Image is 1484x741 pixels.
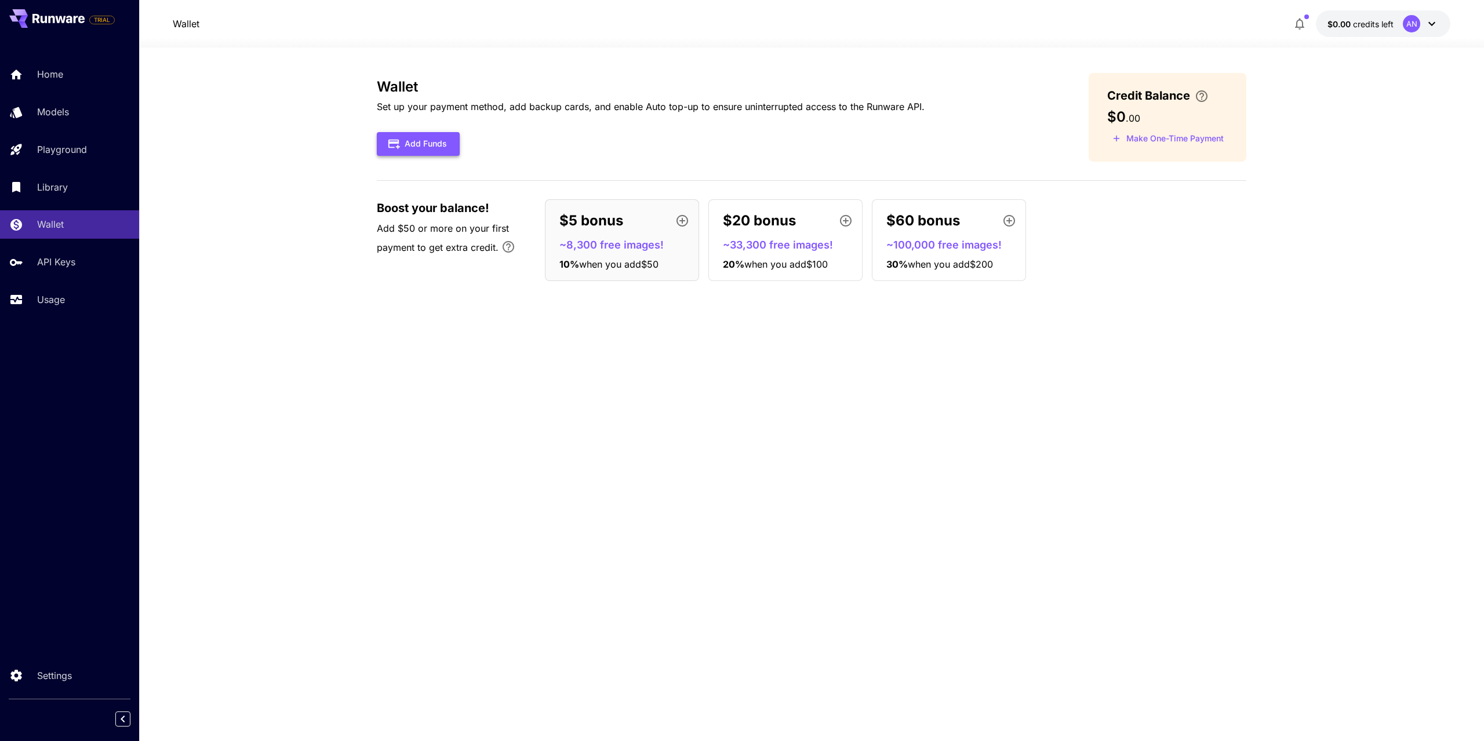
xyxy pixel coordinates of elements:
[37,180,68,194] p: Library
[908,258,993,270] span: when you add $200
[886,210,960,231] p: $60 bonus
[559,258,579,270] span: 10 %
[1126,112,1140,124] span: . 00
[377,199,489,217] span: Boost your balance!
[1107,87,1190,104] span: Credit Balance
[1327,18,1394,30] div: $0.00
[37,143,87,156] p: Playground
[37,217,64,231] p: Wallet
[723,210,796,231] p: $20 bonus
[115,711,130,727] button: Collapse sidebar
[377,100,925,114] p: Set up your payment method, add backup cards, and enable Auto top-up to ensure uninterrupted acce...
[744,258,828,270] span: when you add $100
[173,17,199,31] nav: breadcrumb
[89,13,115,27] span: Add your payment card to enable full platform functionality.
[90,16,114,24] span: TRIAL
[886,237,1021,253] p: ~100,000 free images!
[37,669,72,682] p: Settings
[559,210,623,231] p: $5 bonus
[37,293,65,306] p: Usage
[1316,10,1450,37] button: $0.00AN
[37,67,63,81] p: Home
[886,258,908,270] span: 30 %
[37,105,69,119] p: Models
[1107,108,1126,125] span: $0
[559,237,694,253] p: ~8,300 free images!
[723,258,744,270] span: 20 %
[497,235,520,258] button: Bonus applies only to your first payment, up to 30% on the first $1,000.
[1353,19,1394,29] span: credits left
[377,132,460,156] button: Add Funds
[124,709,139,729] div: Collapse sidebar
[377,222,509,253] span: Add $50 or more on your first payment to get extra credit.
[723,237,857,253] p: ~33,300 free images!
[1327,19,1353,29] span: $0.00
[37,255,75,269] p: API Keys
[579,258,659,270] span: when you add $50
[1403,15,1420,32] div: AN
[173,17,199,31] a: Wallet
[1190,89,1213,103] button: Enter your card details and choose an Auto top-up amount to avoid service interruptions. We'll au...
[377,79,925,95] h3: Wallet
[1107,130,1229,148] button: Make a one-time, non-recurring payment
